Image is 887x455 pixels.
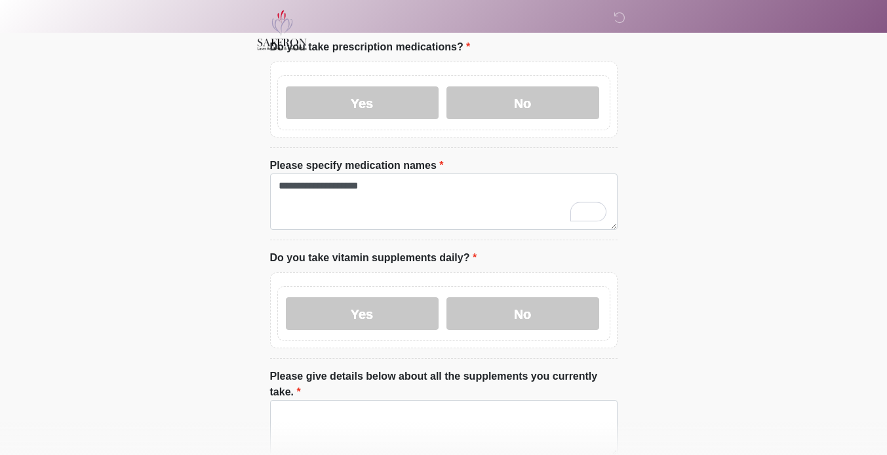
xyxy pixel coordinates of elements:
img: Saffron Laser Aesthetics and Medical Spa Logo [257,10,308,50]
label: Do you take vitamin supplements daily? [270,250,477,266]
label: Yes [286,86,439,119]
textarea: To enrich screen reader interactions, please activate Accessibility in Grammarly extension settings [270,173,618,230]
label: Please give details below about all the supplements you currently take. [270,369,618,400]
label: Please specify medication names [270,158,444,173]
label: Yes [286,297,439,330]
label: No [446,86,599,119]
label: No [446,297,599,330]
